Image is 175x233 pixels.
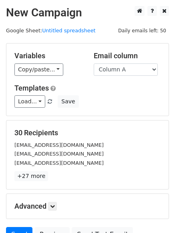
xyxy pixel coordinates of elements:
[6,28,96,34] small: Google Sheet:
[14,151,104,157] small: [EMAIL_ADDRESS][DOMAIN_NAME]
[14,171,48,181] a: +27 more
[14,142,104,148] small: [EMAIL_ADDRESS][DOMAIN_NAME]
[115,26,169,35] span: Daily emails left: 50
[6,6,169,20] h2: New Campaign
[14,63,63,76] a: Copy/paste...
[14,202,161,211] h5: Advanced
[14,84,49,92] a: Templates
[14,95,45,108] a: Load...
[14,51,82,60] h5: Variables
[58,95,78,108] button: Save
[14,128,161,137] h5: 30 Recipients
[94,51,161,60] h5: Email column
[42,28,95,34] a: Untitled spreadsheet
[14,160,104,166] small: [EMAIL_ADDRESS][DOMAIN_NAME]
[115,28,169,34] a: Daily emails left: 50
